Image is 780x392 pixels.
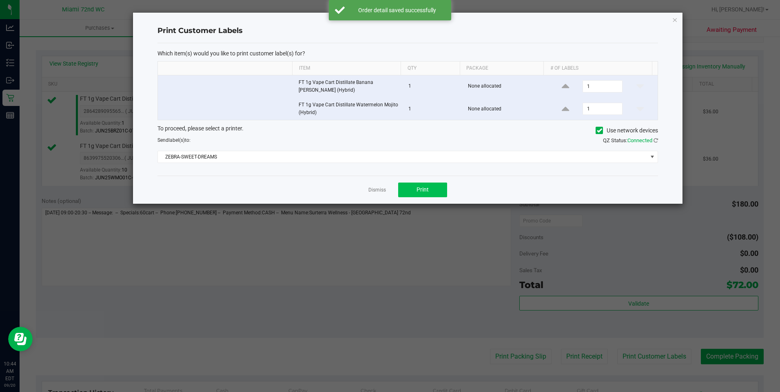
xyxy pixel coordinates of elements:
[463,75,548,98] td: None allocated
[603,137,658,143] span: QZ Status:
[417,186,429,193] span: Print
[403,75,463,98] td: 1
[292,62,401,75] th: Item
[151,124,664,137] div: To proceed, please select a printer.
[596,126,658,135] label: Use network devices
[460,62,543,75] th: Package
[463,98,548,120] td: None allocated
[398,183,447,197] button: Print
[157,26,658,36] h4: Print Customer Labels
[294,98,403,120] td: FT 1g Vape Cart Distillate Watermelon Mojito (Hybrid)
[349,6,445,14] div: Order detail saved successfully
[168,137,185,143] span: label(s)
[158,151,647,163] span: ZEBRA-SWEET-DREAMS
[8,327,33,351] iframe: Resource center
[543,62,652,75] th: # of labels
[403,98,463,120] td: 1
[157,137,191,143] span: Send to:
[627,137,652,143] span: Connected
[401,62,460,75] th: Qty
[368,187,386,194] a: Dismiss
[294,75,403,98] td: FT 1g Vape Cart Distillate Banana [PERSON_NAME] (Hybrid)
[157,50,658,57] p: Which item(s) would you like to print customer label(s) for?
